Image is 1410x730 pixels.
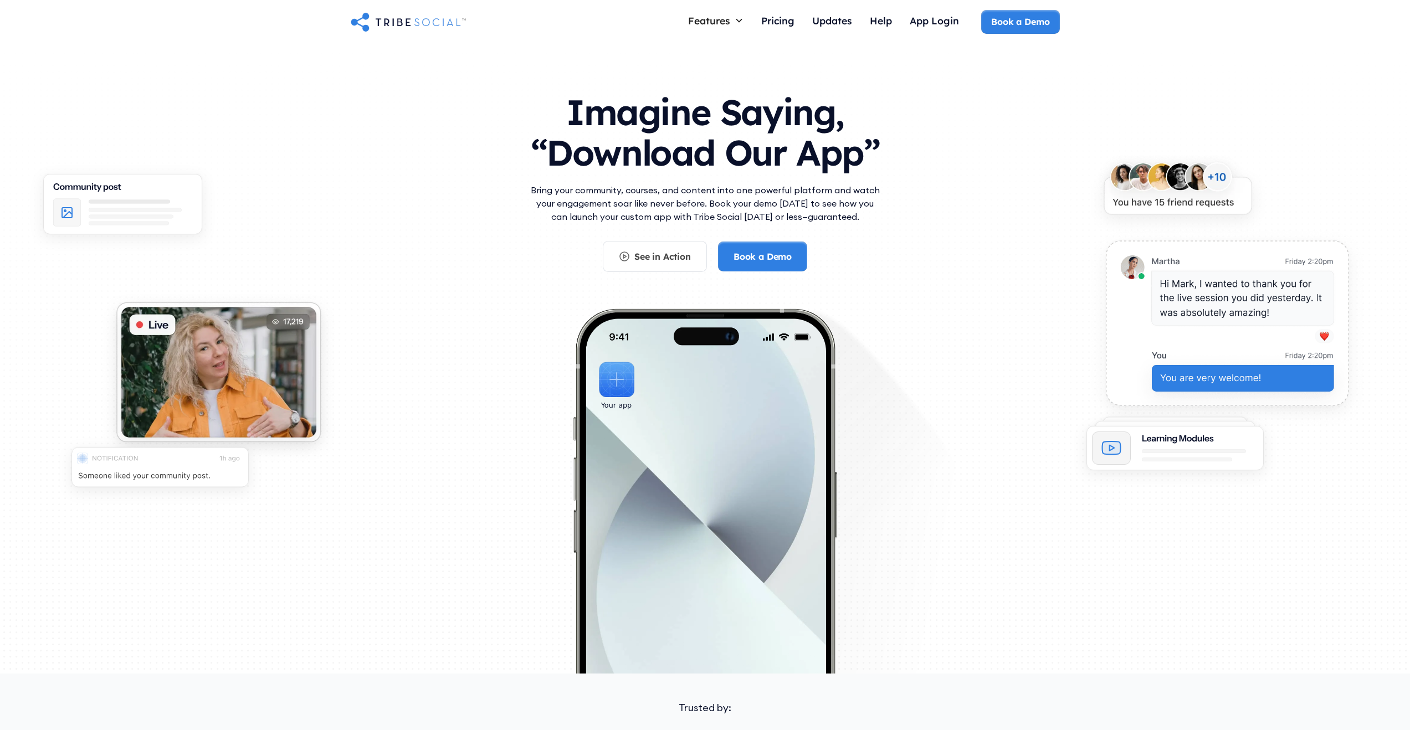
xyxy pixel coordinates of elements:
[601,399,632,412] div: Your app
[1086,227,1368,430] img: An illustration of chat
[99,289,339,465] img: An illustration of Live video
[688,14,730,27] div: Features
[351,11,466,33] a: home
[351,700,1060,715] div: Trusted by:
[679,10,752,31] div: Features
[861,10,901,34] a: Help
[28,163,217,253] img: An illustration of Community Feed
[870,14,892,27] div: Help
[981,10,1059,33] a: Book a Demo
[528,81,883,179] h1: Imagine Saying, “Download Our App”
[812,14,852,27] div: Updates
[803,10,861,34] a: Updates
[634,250,691,263] div: See in Action
[901,10,968,34] a: App Login
[1086,150,1269,237] img: An illustration of New friends requests
[910,14,959,27] div: App Login
[752,10,803,34] a: Pricing
[718,241,807,271] a: Book a Demo
[761,14,794,27] div: Pricing
[528,183,883,223] p: Bring your community, courses, and content into one powerful platform and watch your engagement s...
[603,241,707,272] a: See in Action
[1071,408,1279,489] img: An illustration of Learning Modules
[57,436,264,506] img: An illustration of push notification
